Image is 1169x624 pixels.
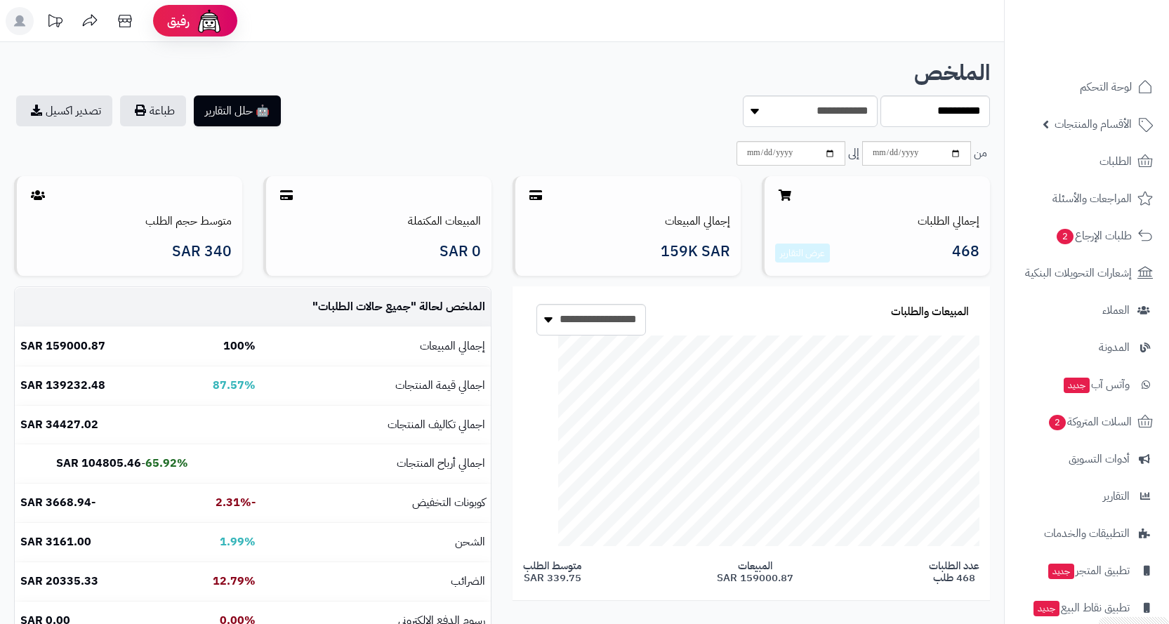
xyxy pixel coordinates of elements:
[261,444,491,483] td: اجمالي أرباح المنتجات
[665,213,730,230] a: إجمالي المبيعات
[20,573,98,590] b: 20335.33 SAR
[1025,263,1132,283] span: إشعارات التحويلات البنكية
[1013,479,1161,513] a: التقارير
[1069,449,1130,469] span: أدوات التسويق
[220,533,256,550] b: 1.99%
[20,494,95,511] b: -3668.94 SAR
[1052,189,1132,208] span: المراجعات والأسئلة
[145,213,232,230] a: متوسط حجم الطلب
[440,244,481,260] span: 0 SAR
[1013,182,1161,215] a: المراجعات والأسئلة
[661,244,730,260] span: 159K SAR
[1013,405,1161,439] a: السلات المتروكة2
[20,338,105,354] b: 159000.87 SAR
[929,560,979,583] span: عدد الطلبات 468 طلب
[20,533,91,550] b: 3161.00 SAR
[1064,378,1090,393] span: جديد
[1102,300,1130,320] span: العملاء
[1099,338,1130,357] span: المدونة
[261,366,491,405] td: اجمالي قيمة المنتجات
[1049,415,1066,430] span: 2
[1055,226,1132,246] span: طلبات الإرجاع
[213,377,256,394] b: 87.57%
[213,573,256,590] b: 12.79%
[1074,33,1156,62] img: logo-2.png
[1048,412,1132,432] span: السلات المتروكة
[1013,70,1161,104] a: لوحة التحكم
[318,298,411,315] span: جميع حالات الطلبات
[261,523,491,562] td: الشحن
[1013,219,1161,253] a: طلبات الإرجاع2
[195,7,223,35] img: ai-face.png
[261,484,491,522] td: كوبونات التخفيض
[780,246,825,260] a: عرض التقارير
[16,95,112,126] a: تصدير اكسيل
[1013,368,1161,401] a: وآتس آبجديد
[891,306,969,319] h3: المبيعات والطلبات
[120,95,186,126] button: طباعة
[918,213,979,230] a: إجمالي الطلبات
[1013,517,1161,550] a: التطبيقات والخدمات
[1033,601,1059,616] span: جديد
[974,145,987,161] span: من
[1055,114,1132,134] span: الأقسام والمنتجات
[1032,598,1130,618] span: تطبيق نقاط البيع
[37,7,72,39] a: تحديثات المنصة
[1013,554,1161,588] a: تطبيق المتجرجديد
[261,562,491,601] td: الضرائب
[167,13,190,29] span: رفيق
[223,338,256,354] b: 100%
[261,288,491,326] td: الملخص لحالة " "
[1013,256,1161,290] a: إشعارات التحويلات البنكية
[1047,561,1130,580] span: تطبيق المتجر
[1013,145,1161,178] a: الطلبات
[261,406,491,444] td: اجمالي تكاليف المنتجات
[1013,331,1161,364] a: المدونة
[216,494,256,511] b: -2.31%
[1062,375,1130,394] span: وآتس آب
[1103,486,1130,506] span: التقارير
[15,444,194,483] td: -
[1013,442,1161,476] a: أدوات التسويق
[1044,524,1130,543] span: التطبيقات والخدمات
[145,455,188,472] b: 65.92%
[408,213,481,230] a: المبيعات المكتملة
[194,95,281,126] button: 🤖 حلل التقارير
[523,560,581,583] span: متوسط الطلب 339.75 SAR
[914,56,990,89] b: الملخص
[848,145,859,161] span: إلى
[1013,293,1161,327] a: العملاء
[1099,152,1132,171] span: الطلبات
[56,455,141,472] b: 104805.46 SAR
[952,244,979,263] span: 468
[172,244,232,260] span: 340 SAR
[1048,564,1074,579] span: جديد
[1057,229,1074,244] span: 2
[20,416,98,433] b: 34427.02 SAR
[261,327,491,366] td: إجمالي المبيعات
[717,560,793,583] span: المبيعات 159000.87 SAR
[20,377,105,394] b: 139232.48 SAR
[1080,77,1132,97] span: لوحة التحكم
